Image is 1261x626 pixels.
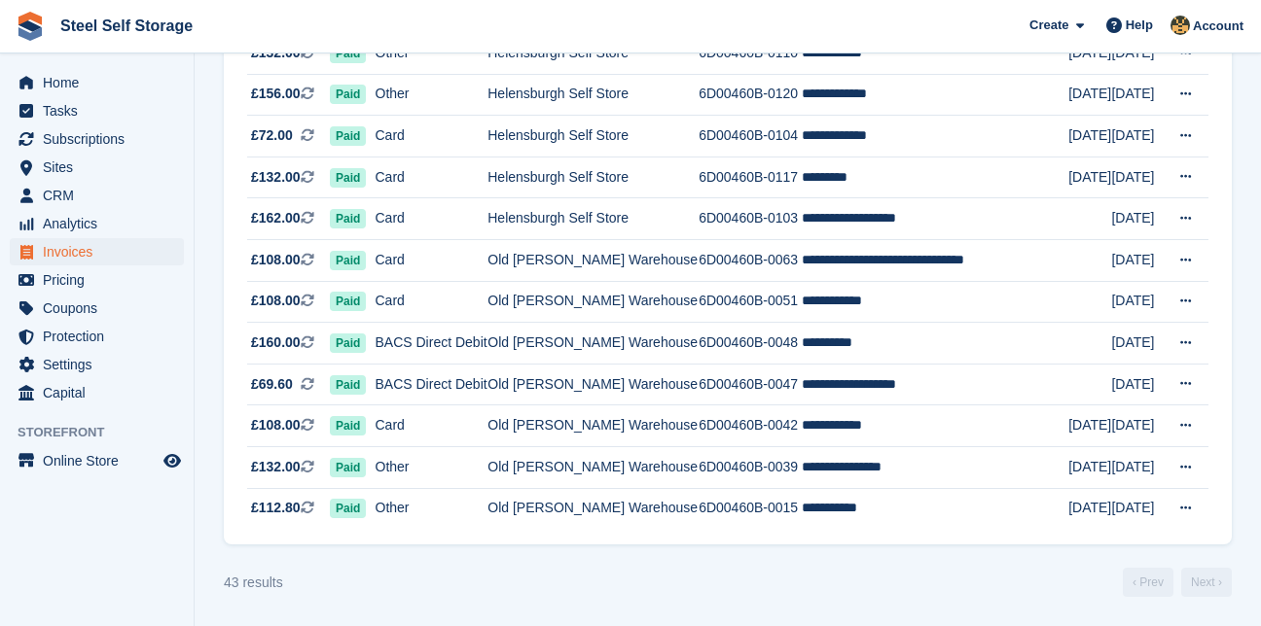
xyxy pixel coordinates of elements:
span: Analytics [43,210,160,237]
span: Paid [330,126,366,146]
span: Paid [330,251,366,270]
td: Helensburgh Self Store [487,116,699,157]
td: [DATE] [1111,364,1167,405]
span: Paid [330,168,366,188]
td: Old [PERSON_NAME] Warehouse [487,364,699,405]
span: Online Store [43,447,160,474]
td: Other [376,74,488,116]
a: menu [10,69,184,96]
td: Old [PERSON_NAME] Warehouse [487,488,699,529]
a: Next [1181,568,1232,597]
span: Paid [330,499,366,518]
div: 43 results [224,573,283,593]
td: Card [376,198,488,240]
td: [DATE] [1111,240,1167,282]
td: Helensburgh Self Store [487,33,699,75]
a: menu [10,266,184,294]
span: £162.00 [251,208,301,228]
td: Card [376,281,488,323]
a: Steel Self Storage [53,10,200,42]
span: Tasks [43,97,160,124]
span: Invoices [43,238,160,265]
nav: Page [1119,568,1236,597]
td: [DATE] [1111,447,1167,489]
td: Helensburgh Self Store [487,198,699,240]
span: Paid [330,416,366,435]
span: Paid [330,333,366,353]
span: £132.00 [251,43,301,63]
a: menu [10,379,184,406]
td: 6D00460B-0042 [699,405,802,447]
td: [DATE] [1111,281,1167,323]
span: Protection [43,323,160,350]
span: Create [1029,16,1068,35]
span: Coupons [43,295,160,322]
a: menu [10,447,184,474]
td: [DATE] [1068,156,1111,198]
span: £72.00 [251,125,293,146]
td: 6D00460B-0039 [699,447,802,489]
td: [DATE] [1068,116,1111,157]
span: £132.00 [251,167,301,188]
span: Subscriptions [43,125,160,153]
td: [DATE] [1068,33,1111,75]
td: 6D00460B-0110 [699,33,802,75]
a: menu [10,238,184,265]
td: [DATE] [1111,323,1167,365]
span: Paid [330,209,366,228]
td: Other [376,33,488,75]
td: Helensburgh Self Store [487,156,699,198]
span: Paid [330,375,366,395]
span: £108.00 [251,250,301,270]
span: CRM [43,182,160,209]
td: 6D00460B-0051 [699,281,802,323]
td: 6D00460B-0048 [699,323,802,365]
td: [DATE] [1111,116,1167,157]
td: Card [376,405,488,447]
td: [DATE] [1068,488,1111,529]
td: 6D00460B-0120 [699,74,802,116]
span: £156.00 [251,84,301,104]
td: BACS Direct Debit [376,323,488,365]
a: menu [10,210,184,237]
td: 6D00460B-0103 [699,198,802,240]
span: Settings [43,351,160,378]
a: menu [10,351,184,378]
span: £112.80 [251,498,301,518]
td: [DATE] [1111,156,1167,198]
td: [DATE] [1111,198,1167,240]
td: [DATE] [1111,488,1167,529]
td: [DATE] [1111,405,1167,447]
td: Card [376,240,488,282]
td: Other [376,447,488,489]
span: £69.60 [251,374,293,395]
a: menu [10,125,184,153]
td: Old [PERSON_NAME] Warehouse [487,447,699,489]
td: Card [376,156,488,198]
td: Old [PERSON_NAME] Warehouse [487,323,699,365]
span: Home [43,69,160,96]
span: Storefront [18,423,194,442]
span: Capital [43,379,160,406]
td: [DATE] [1111,33,1167,75]
td: Card [376,116,488,157]
td: [DATE] [1068,74,1111,116]
span: Help [1126,16,1153,35]
td: Old [PERSON_NAME] Warehouse [487,405,699,447]
td: Other [376,488,488,529]
td: 6D00460B-0015 [699,488,802,529]
span: £132.00 [251,457,301,477]
a: Previous [1123,568,1173,597]
td: BACS Direct Debit [376,364,488,405]
span: Paid [330,292,366,311]
td: Helensburgh Self Store [487,74,699,116]
span: £160.00 [251,332,301,353]
span: Pricing [43,266,160,294]
a: menu [10,295,184,322]
a: menu [10,323,184,350]
span: £108.00 [251,291,301,311]
td: [DATE] [1068,405,1111,447]
a: Preview store [161,449,184,472]
a: menu [10,97,184,124]
td: 6D00460B-0063 [699,240,802,282]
